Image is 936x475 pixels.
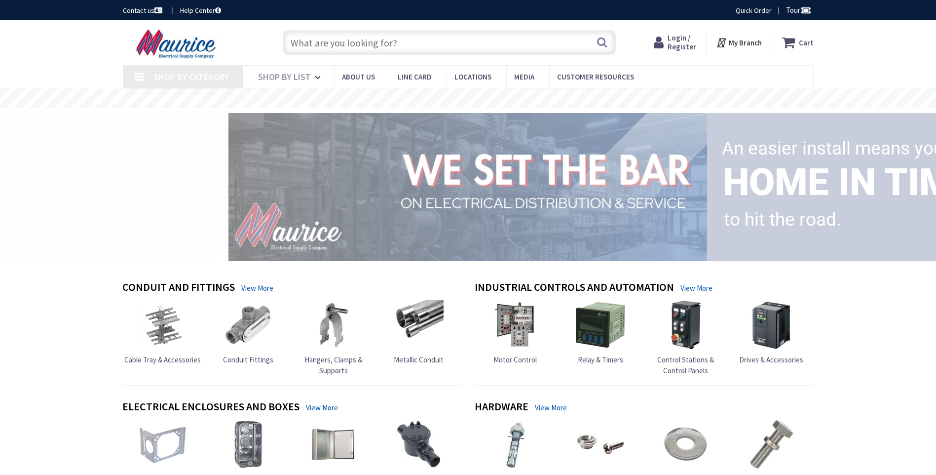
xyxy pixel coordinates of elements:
[724,202,841,237] rs-layer: to hit the road.
[786,5,811,15] span: Tour
[747,300,796,350] img: Drives & Accessories
[223,300,273,365] a: Conduit Fittings Conduit Fittings
[241,283,273,293] a: View More
[123,5,164,15] a: Contact us
[557,72,634,81] span: Customer Resources
[123,29,232,59] img: Maurice Electrical Supply Company
[309,300,358,350] img: Hangers, Clamps & Supports
[224,420,273,469] img: Device Boxes
[739,355,803,364] span: Drives & Accessories
[657,355,714,375] span: Control Stations & Control Panels
[747,420,796,469] img: Screws & Bolts
[729,38,762,47] strong: My Branch
[490,300,540,350] img: Motor Control
[668,33,696,51] span: Login / Register
[378,93,559,104] rs-layer: Free Same Day Pickup at 15 Locations
[736,5,772,15] a: Quick Order
[680,283,712,293] a: View More
[394,300,444,350] img: Metallic Conduit
[490,300,540,365] a: Motor Control Motor Control
[293,300,374,376] a: Hangers, Clamps & Supports Hangers, Clamps & Supports
[224,300,273,350] img: Conduit Fittings
[283,30,616,55] input: What are you looking for?
[304,355,362,375] span: Hangers, Clamps & Supports
[490,420,540,469] img: Anchors
[782,34,814,51] a: Cart
[661,300,711,350] img: Control Stations & Control Panels
[394,300,444,365] a: Metallic Conduit Metallic Conduit
[654,34,696,51] a: Login / Register
[645,300,726,376] a: Control Stations & Control Panels Control Stations & Control Panels
[578,355,623,364] span: Relay & Timers
[576,300,625,365] a: Relay & Timers Relay & Timers
[217,110,711,263] img: 1_1.png
[394,355,444,364] span: Metallic Conduit
[576,420,625,469] img: Miscellaneous Fastener
[398,72,432,81] span: Line Card
[124,355,201,364] span: Cable Tray & Accessories
[138,300,187,350] img: Cable Tray & Accessories
[306,402,338,413] a: View More
[394,420,444,469] img: Explosion-Proof Boxes & Accessories
[475,400,528,415] h4: Hardware
[180,5,221,15] a: Help Center
[342,72,375,81] span: About us
[739,300,803,365] a: Drives & Accessories Drives & Accessories
[475,281,674,295] h4: Industrial Controls and Automation
[258,71,311,82] span: Shop By List
[535,402,567,413] a: View More
[576,300,625,350] img: Relay & Timers
[122,281,235,295] h4: Conduit and Fittings
[454,72,491,81] span: Locations
[716,34,762,51] div: My Branch
[799,34,814,51] strong: Cart
[138,420,187,469] img: Box Hardware & Accessories
[661,420,711,469] img: Nuts & Washer
[124,300,201,365] a: Cable Tray & Accessories Cable Tray & Accessories
[153,71,229,82] span: Shop By Category
[514,72,534,81] span: Media
[223,355,273,364] span: Conduit Fittings
[493,355,537,364] span: Motor Control
[309,420,358,469] img: Enclosures & Cabinets
[122,400,300,415] h4: Electrical Enclosures and Boxes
